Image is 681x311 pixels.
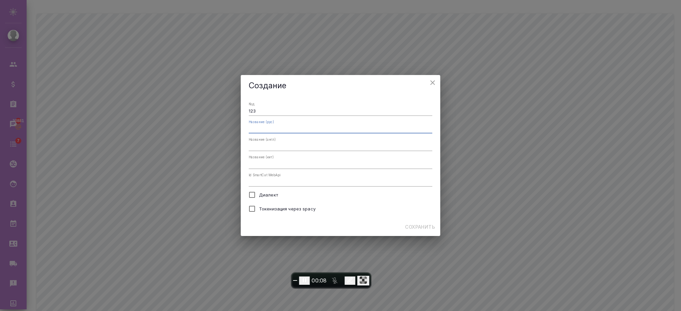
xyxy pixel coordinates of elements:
span: Диалект [259,192,278,198]
span: Создание [249,81,286,90]
label: Id SmartCat WebApi [249,173,280,177]
label: Название (англ) [249,138,275,141]
button: close [428,78,438,88]
label: Код [249,103,255,106]
label: Название (рус) [249,120,274,123]
span: Токенизация через spacy [259,205,316,212]
label: Название (кит) [249,156,273,159]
